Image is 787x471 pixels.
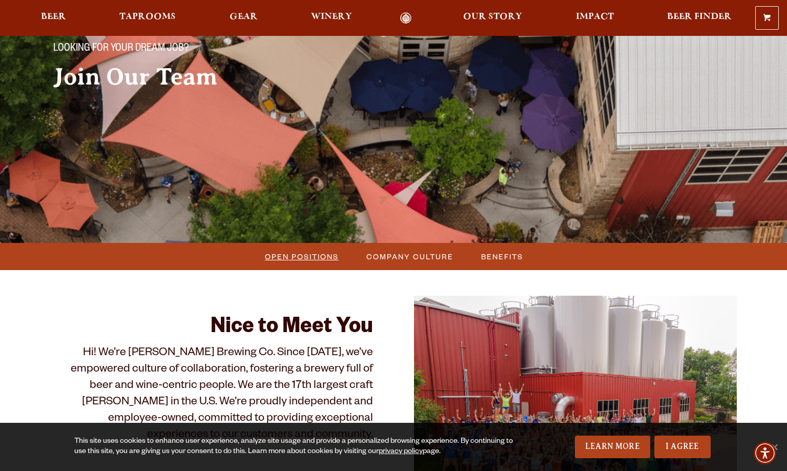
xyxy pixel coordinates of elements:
[379,448,423,456] a: privacy policy
[386,12,425,24] a: Odell Home
[575,436,650,458] a: Learn More
[265,249,339,264] span: Open Positions
[457,12,529,24] a: Our Story
[366,249,453,264] span: Company Culture
[576,13,614,21] span: Impact
[360,249,459,264] a: Company Culture
[50,316,373,341] h2: Nice to Meet You
[304,12,359,24] a: Winery
[481,249,523,264] span: Benefits
[53,64,373,90] h2: Join Our Team
[119,13,176,21] span: Taprooms
[311,13,352,21] span: Winery
[53,43,189,56] span: Looking for your dream job?
[754,442,776,464] div: Accessibility Menu
[259,249,344,264] a: Open Positions
[660,12,738,24] a: Beer Finder
[34,12,73,24] a: Beer
[667,13,732,21] span: Beer Finder
[475,249,528,264] a: Benefits
[41,13,66,21] span: Beer
[654,436,711,458] a: I Agree
[223,12,264,24] a: Gear
[569,12,620,24] a: Impact
[230,13,258,21] span: Gear
[463,13,522,21] span: Our Story
[71,347,373,442] span: Hi! We’re [PERSON_NAME] Brewing Co. Since [DATE], we’ve empowered culture of collaboration, foste...
[113,12,182,24] a: Taprooms
[74,437,516,457] div: This site uses cookies to enhance user experience, analyze site usage and provide a personalized ...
